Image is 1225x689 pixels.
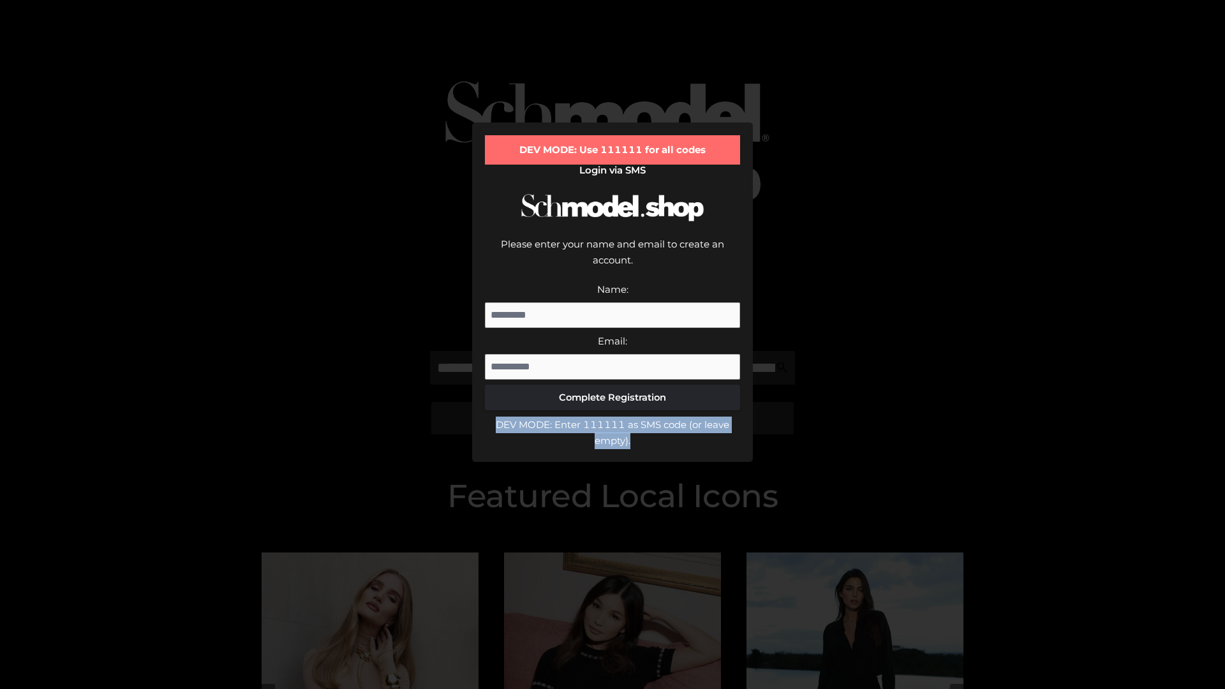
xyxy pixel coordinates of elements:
img: Schmodel Logo [517,182,708,233]
div: DEV MODE: Use 111111 for all codes [485,135,740,165]
div: DEV MODE: Enter 111111 as SMS code (or leave empty). [485,417,740,449]
label: Name: [597,283,628,295]
label: Email: [598,335,627,347]
h2: Login via SMS [485,165,740,176]
button: Complete Registration [485,385,740,410]
div: Please enter your name and email to create an account. [485,236,740,281]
